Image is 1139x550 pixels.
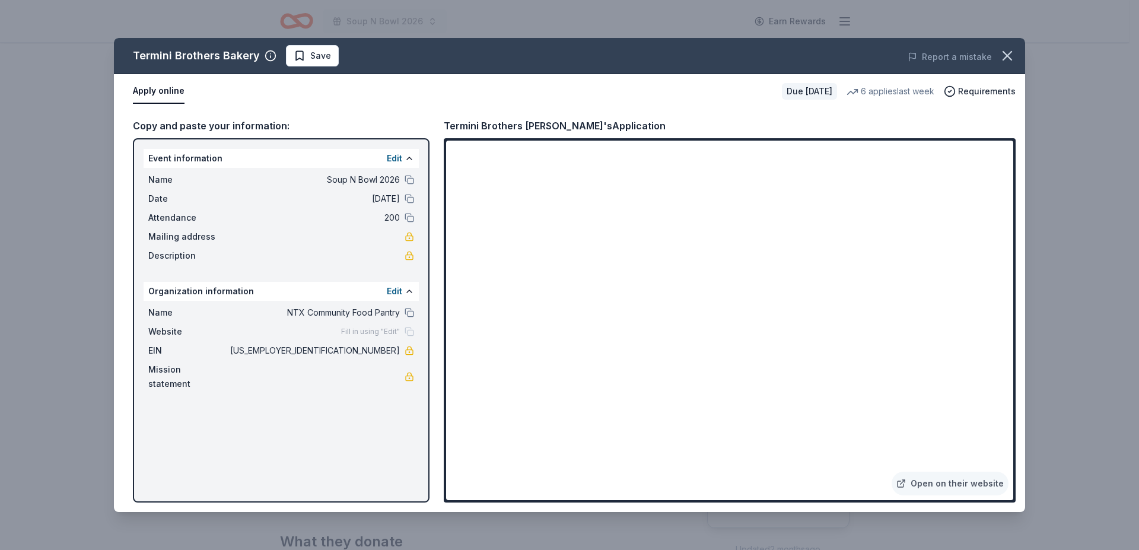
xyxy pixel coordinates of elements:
button: Requirements [944,84,1016,98]
span: [US_EMPLOYER_IDENTIFICATION_NUMBER] [228,344,400,358]
button: Report a mistake [908,50,992,64]
span: [DATE] [228,192,400,206]
div: Event information [144,149,419,168]
span: Name [148,173,228,187]
span: Mailing address [148,230,228,244]
span: Requirements [958,84,1016,98]
span: Description [148,249,228,263]
span: 200 [228,211,400,225]
div: Copy and paste your information: [133,118,429,133]
button: Apply online [133,79,184,104]
span: EIN [148,344,228,358]
div: Organization information [144,282,419,301]
div: Due [DATE] [782,83,837,100]
span: Soup N Bowl 2026 [228,173,400,187]
span: Name [148,306,228,320]
a: Open on their website [892,472,1008,495]
span: Attendance [148,211,228,225]
span: Fill in using "Edit" [341,327,400,336]
button: Edit [387,151,402,166]
span: Save [310,49,331,63]
div: Termini Brothers Bakery [133,46,260,65]
div: 6 applies last week [847,84,934,98]
span: Date [148,192,228,206]
div: Termini Brothers [PERSON_NAME]'s Application [444,118,666,133]
span: NTX Community Food Pantry [228,306,400,320]
span: Mission statement [148,363,228,391]
span: Website [148,325,228,339]
button: Edit [387,284,402,298]
button: Save [286,45,339,66]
